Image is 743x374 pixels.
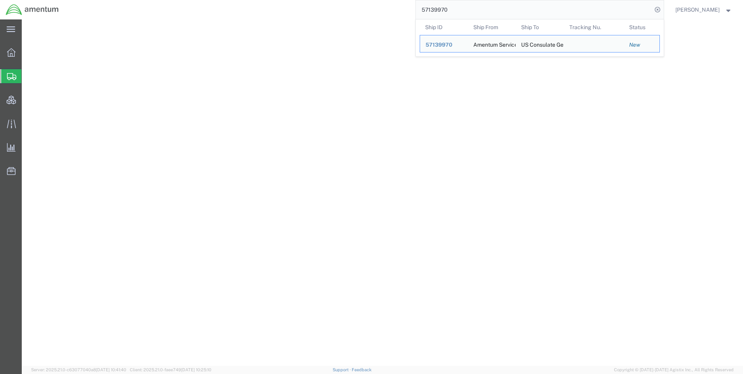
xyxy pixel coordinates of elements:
[473,35,510,52] div: Amentum Services, Inc
[22,19,743,366] iframe: FS Legacy Container
[629,41,654,49] div: New
[563,19,624,35] th: Tracking Nu.
[467,19,516,35] th: Ship From
[130,367,211,372] span: Client: 2025.21.0-faee749
[416,0,652,19] input: Search for shipment number, reference number
[675,5,733,14] button: [PERSON_NAME]
[420,19,664,56] table: Search Results
[96,367,126,372] span: [DATE] 10:41:40
[521,35,558,52] div: US Consulate General
[333,367,352,372] a: Support
[516,19,564,35] th: Ship To
[31,367,126,372] span: Server: 2025.21.0-c63077040a8
[5,4,59,16] img: logo
[181,367,211,372] span: [DATE] 10:25:10
[352,367,371,372] a: Feedback
[426,41,462,49] div: 57139970
[420,19,468,35] th: Ship ID
[614,367,734,373] span: Copyright © [DATE]-[DATE] Agistix Inc., All Rights Reserved
[675,5,720,14] span: Ray Cheatteam
[426,42,452,48] span: 57139970
[624,19,660,35] th: Status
